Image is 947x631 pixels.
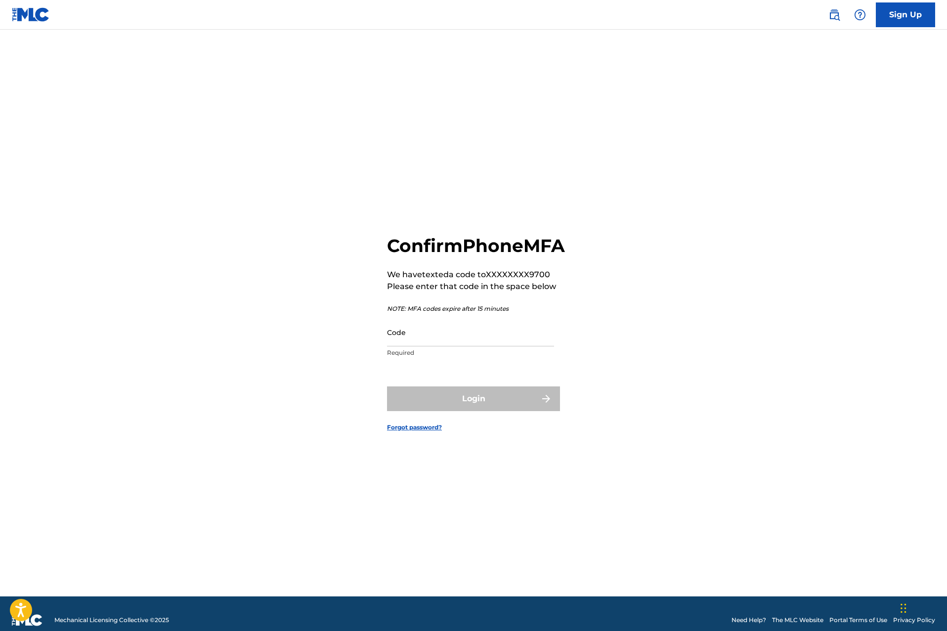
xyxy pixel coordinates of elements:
a: Sign Up [876,2,935,27]
a: Privacy Policy [893,616,935,625]
a: Public Search [824,5,844,25]
a: Forgot password? [387,423,442,432]
a: Portal Terms of Use [829,616,887,625]
p: Please enter that code in the space below [387,281,565,293]
img: help [854,9,866,21]
div: Help [850,5,870,25]
p: Required [387,348,554,357]
a: The MLC Website [772,616,823,625]
span: Mechanical Licensing Collective © 2025 [54,616,169,625]
h2: Confirm Phone MFA [387,235,565,257]
div: Drag [901,593,906,623]
img: logo [12,614,43,626]
p: NOTE: MFA codes expire after 15 minutes [387,304,565,313]
iframe: Chat Widget [898,584,947,631]
img: MLC Logo [12,7,50,22]
a: Need Help? [732,616,766,625]
p: We have texted a code to XXXXXXXX9700 [387,269,565,281]
img: search [828,9,840,21]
